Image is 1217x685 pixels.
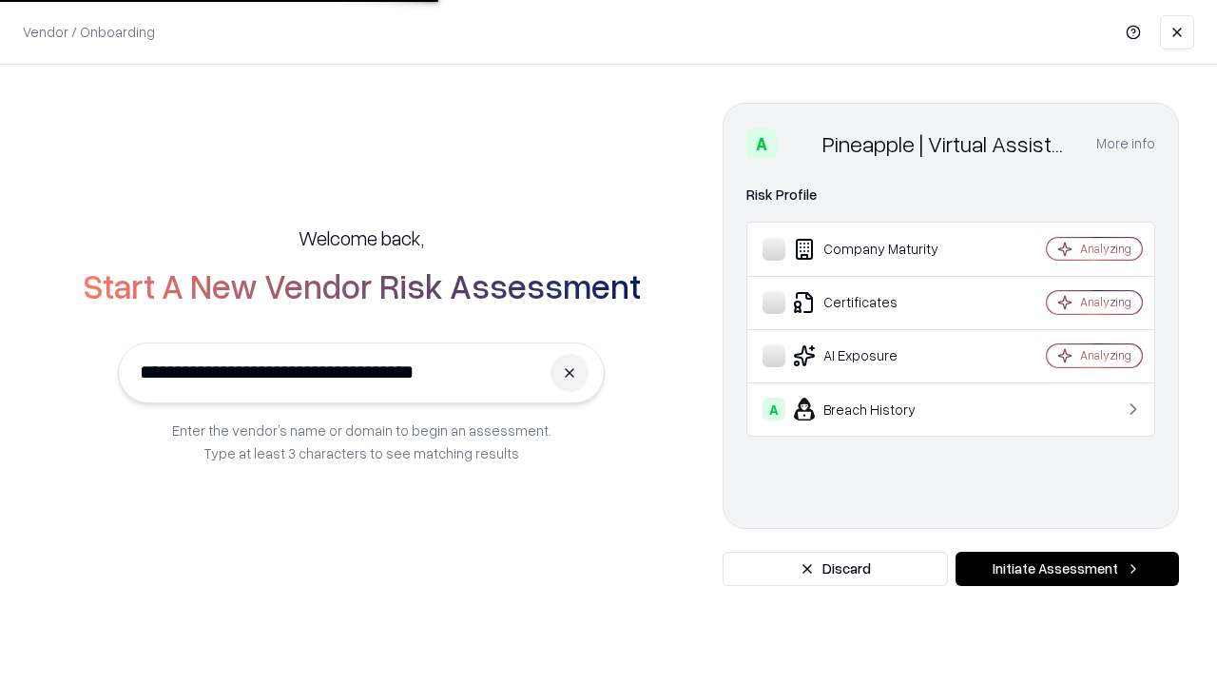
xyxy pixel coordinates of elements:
[83,266,641,304] h2: Start A New Vendor Risk Assessment
[299,225,424,251] h5: Welcome back,
[1096,127,1155,161] button: More info
[1080,347,1131,363] div: Analyzing
[956,552,1179,586] button: Initiate Assessment
[763,398,990,421] div: Breach History
[172,419,551,464] p: Enter the vendor’s name or domain to begin an assessment. Type at least 3 characters to see match...
[784,128,815,159] img: Pineapple | Virtual Assistant Agency
[822,128,1073,159] div: Pineapple | Virtual Assistant Agency
[23,22,155,42] p: Vendor / Onboarding
[1080,294,1131,310] div: Analyzing
[763,238,990,261] div: Company Maturity
[763,344,990,367] div: AI Exposure
[746,128,777,159] div: A
[763,398,785,421] div: A
[746,184,1155,206] div: Risk Profile
[1080,241,1131,257] div: Analyzing
[763,291,990,314] div: Certificates
[723,552,948,586] button: Discard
